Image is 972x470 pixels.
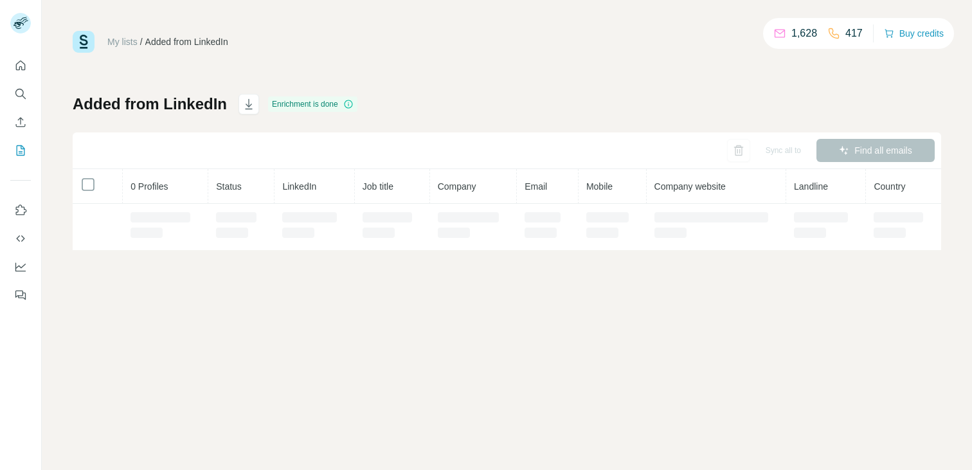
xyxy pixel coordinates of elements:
[10,82,31,105] button: Search
[10,255,31,278] button: Dashboard
[654,181,726,192] span: Company website
[216,181,242,192] span: Status
[10,227,31,250] button: Use Surfe API
[874,181,905,192] span: Country
[884,24,944,42] button: Buy credits
[10,284,31,307] button: Feedback
[107,37,138,47] a: My lists
[268,96,357,112] div: Enrichment is done
[140,35,143,48] li: /
[282,181,316,192] span: LinkedIn
[791,26,817,41] p: 1,628
[10,139,31,162] button: My lists
[130,181,168,192] span: 0 Profiles
[794,181,828,192] span: Landline
[73,31,94,53] img: Surfe Logo
[10,54,31,77] button: Quick start
[438,181,476,192] span: Company
[363,181,393,192] span: Job title
[10,199,31,222] button: Use Surfe on LinkedIn
[525,181,547,192] span: Email
[73,94,227,114] h1: Added from LinkedIn
[845,26,863,41] p: 417
[10,111,31,134] button: Enrich CSV
[586,181,613,192] span: Mobile
[145,35,228,48] div: Added from LinkedIn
